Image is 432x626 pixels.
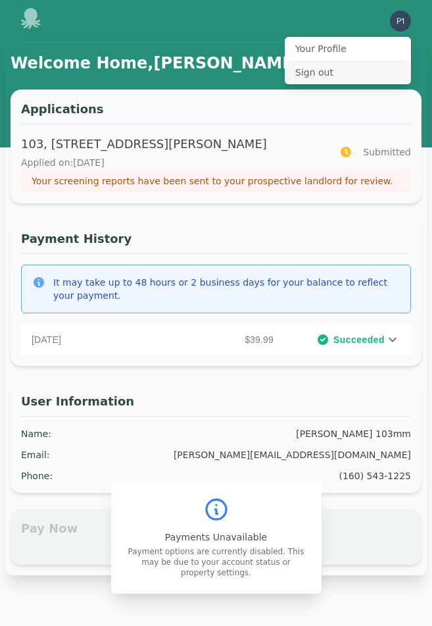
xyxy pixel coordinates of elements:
h1: Welcome Home, [PERSON_NAME] ! [11,53,421,74]
div: It may take up to 48 hours or 2 business days for your balance to reflect your payment. [53,276,400,302]
span: Submitted [363,145,411,159]
p: Applied on: [DATE] [21,156,324,169]
div: [DATE]$39.99Succeeded [21,324,411,355]
h3: Applications [21,100,411,124]
h3: Payment History [21,230,411,254]
button: Sign out [285,61,411,84]
p: 103, [STREET_ADDRESS][PERSON_NAME] [21,135,324,153]
div: Email : [21,448,50,461]
p: Payments Unavailable [127,531,306,544]
button: Your Profile [285,37,411,61]
p: Your screening reports have been sent to your prospective landlord for review. [32,174,400,188]
h3: User Information [21,392,411,417]
p: $39.99 [155,333,279,346]
p: [DATE] [32,333,155,346]
div: Phone : [21,469,53,483]
div: Name : [21,427,51,440]
div: (160) 543-1225 [339,469,412,483]
div: [PERSON_NAME] 103mm [296,427,411,440]
p: Payment options are currently disabled. This may be due to your account status or property settings. [127,546,306,578]
div: [PERSON_NAME][EMAIL_ADDRESS][DOMAIN_NAME] [174,448,411,461]
span: Succeeded [333,333,385,346]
